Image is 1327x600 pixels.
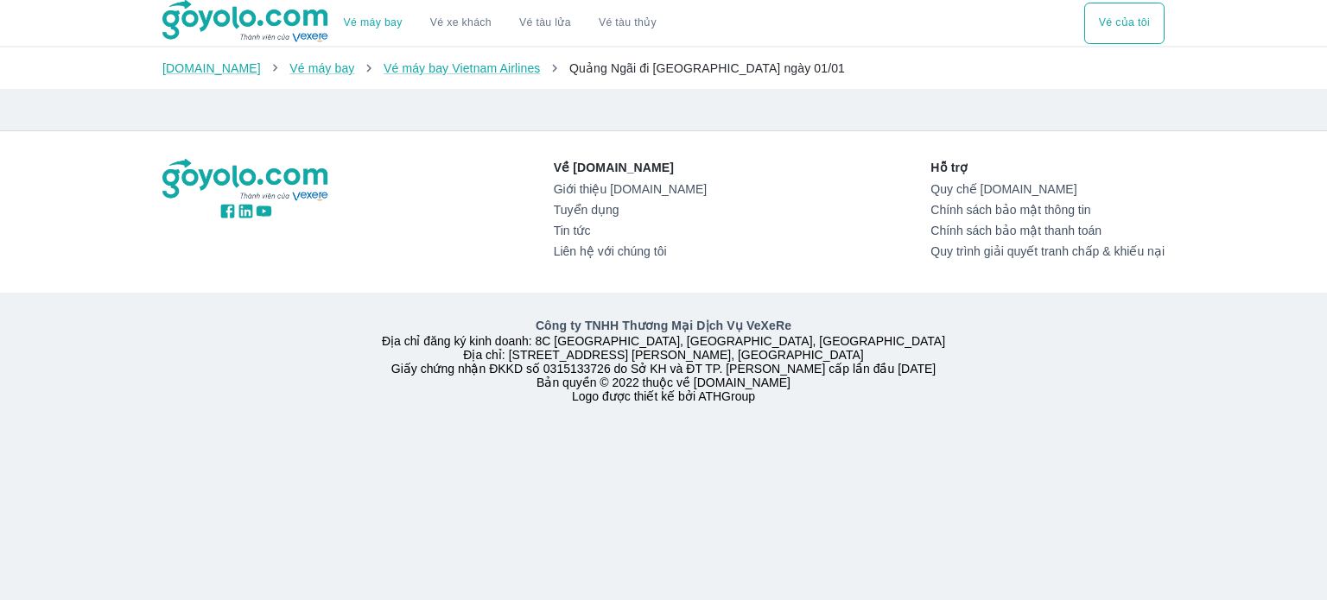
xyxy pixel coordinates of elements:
[166,317,1161,334] p: Công ty TNHH Thương Mại Dịch Vụ VeXeRe
[930,159,1165,176] p: Hỗ trợ
[930,182,1165,196] a: Quy chế [DOMAIN_NAME]
[152,317,1175,403] div: Địa chỉ đăng ký kinh doanh: 8C [GEOGRAPHIC_DATA], [GEOGRAPHIC_DATA], [GEOGRAPHIC_DATA] Địa chỉ: [...
[505,3,585,44] a: Vé tàu lửa
[554,203,707,217] a: Tuyển dụng
[1084,3,1165,44] div: choose transportation mode
[930,244,1165,258] a: Quy trình giải quyết tranh chấp & khiếu nại
[554,224,707,237] a: Tin tức
[585,3,670,44] button: Vé tàu thủy
[430,16,492,29] a: Vé xe khách
[330,3,670,44] div: choose transportation mode
[554,182,707,196] a: Giới thiệu [DOMAIN_NAME]
[930,203,1165,217] a: Chính sách bảo mật thông tin
[569,61,845,75] span: Quảng Ngãi đi [GEOGRAPHIC_DATA] ngày 01/01
[162,159,330,202] img: logo
[554,159,707,176] p: Về [DOMAIN_NAME]
[162,60,1165,77] nav: breadcrumb
[554,244,707,258] a: Liên hệ với chúng tôi
[384,61,541,75] a: Vé máy bay Vietnam Airlines
[1084,3,1165,44] button: Vé của tôi
[289,61,354,75] a: Vé máy bay
[162,61,261,75] a: [DOMAIN_NAME]
[930,224,1165,237] a: Chính sách bảo mật thanh toán
[344,16,403,29] a: Vé máy bay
